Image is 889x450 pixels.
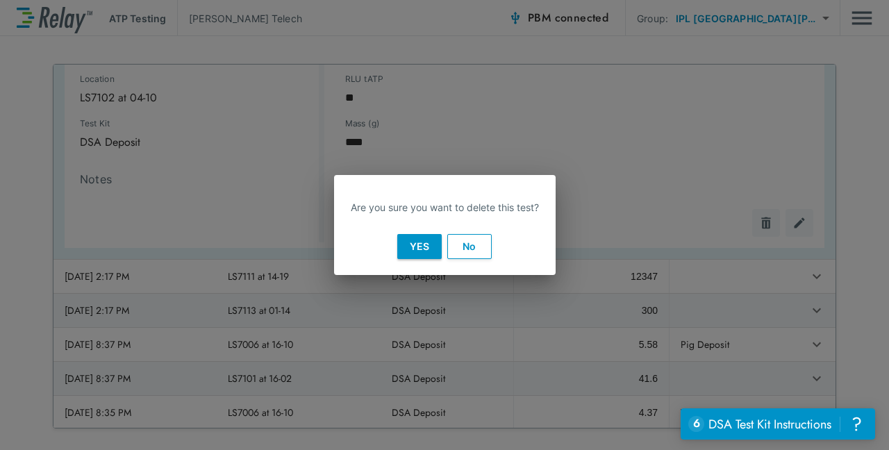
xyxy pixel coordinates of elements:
[681,408,875,440] iframe: Resource center
[351,200,539,215] p: Are you sure you want to delete this test?
[447,234,492,259] button: No
[397,234,442,259] button: Yes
